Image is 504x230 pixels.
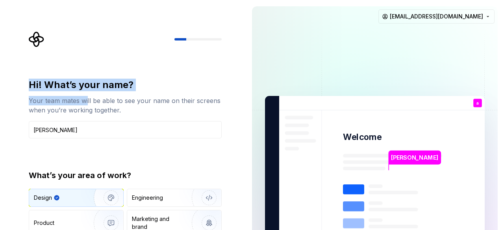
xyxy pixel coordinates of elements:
div: Design [34,194,52,202]
div: Your team mates will be able to see your name on their screens when you’re working together. [29,96,222,115]
div: Product [34,219,54,227]
input: Han Solo [29,121,222,138]
span: [EMAIL_ADDRESS][DOMAIN_NAME] [390,13,483,20]
button: [EMAIL_ADDRESS][DOMAIN_NAME] [378,9,495,24]
p: Welcome [343,131,382,143]
div: Hi! What’s your name? [29,79,222,91]
p: [PERSON_NAME] [391,153,438,162]
svg: Supernova Logo [29,31,44,47]
div: Engineering [132,194,163,202]
p: a [476,101,479,105]
div: What’s your area of work? [29,170,222,181]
